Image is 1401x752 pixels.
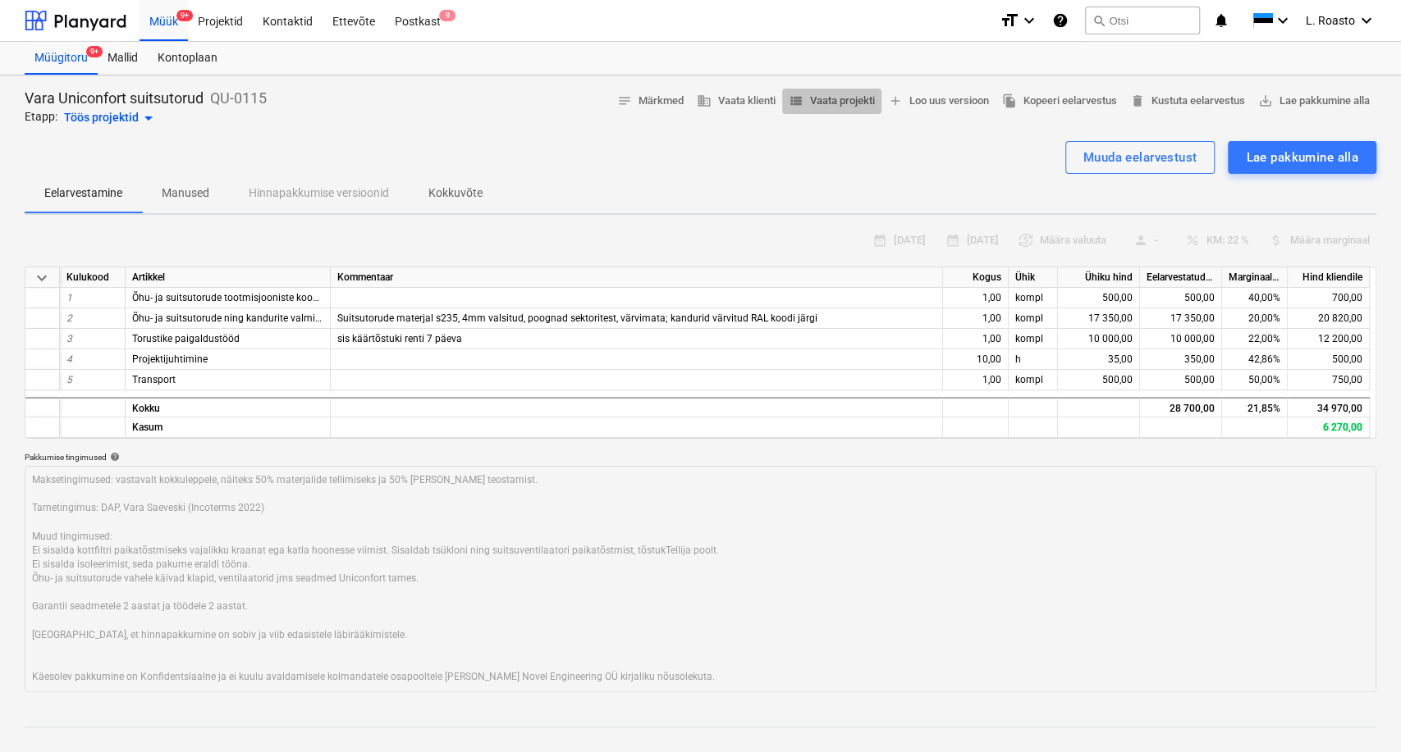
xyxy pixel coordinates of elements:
div: Kommentaar [331,267,943,288]
span: 2 [66,312,72,324]
span: Loo uus versioon [888,92,989,111]
div: 500,00 [1058,370,1140,390]
i: Abikeskus [1052,11,1069,30]
button: Kustuta eelarvestus [1124,89,1252,114]
span: delete [1130,93,1145,108]
span: Märkmed [617,92,684,111]
div: Artikkel [126,267,331,288]
span: search [1092,14,1106,27]
button: Kopeeri eelarvestus [996,89,1124,114]
span: Kustuta eelarvestus [1130,92,1245,111]
span: Kopeeri eelarvestus [1002,92,1117,111]
span: 1 [66,292,72,303]
div: Kogus [943,267,1009,288]
div: 34 970,00 [1288,397,1370,417]
span: 4 [66,353,72,365]
div: 500,00 [1058,288,1140,308]
div: kompl [1009,308,1058,329]
p: QU-0115 [210,89,267,108]
div: 10,00 [943,349,1009,370]
span: business [697,93,712,108]
div: 50,00% [1222,370,1288,390]
div: Eelarvestatud maksumus [1140,267,1222,288]
div: 500,00 [1288,349,1370,370]
i: format_size [1000,11,1019,30]
a: Mallid [98,42,148,75]
p: Eelarvestamine [44,185,122,202]
span: Lae pakkumine alla [1258,92,1370,111]
div: kompl [1009,329,1058,349]
span: Projektijuhtimine [132,353,208,365]
span: notes [617,93,632,108]
div: 700,00 [1288,288,1370,308]
button: Lae pakkumine alla [1252,89,1376,114]
span: Õhu- ja suitsutorude ning kandurite valmistamine [132,312,351,324]
div: 40,00% [1222,288,1288,308]
div: 750,00 [1288,370,1370,390]
button: Loo uus versioon [881,89,996,114]
div: 17 350,00 [1058,308,1140,329]
div: 42,86% [1222,349,1288,370]
a: Kontoplaan [148,42,227,75]
div: Müügitoru [25,42,98,75]
div: 1,00 [943,288,1009,308]
div: kompl [1009,370,1058,390]
i: keyboard_arrow_down [1357,11,1376,30]
span: 3 [66,333,72,344]
div: 35,00 [1058,349,1140,370]
span: Vaata klienti [697,92,776,111]
span: view_list [789,93,804,108]
button: Otsi [1085,7,1200,34]
div: h [1009,349,1058,370]
div: Muuda eelarvestust [1083,147,1197,168]
div: 350,00 [1140,349,1222,370]
span: add [888,93,903,108]
div: 22,00% [1222,329,1288,349]
button: Muuda eelarvestust [1065,141,1216,174]
div: 21,85% [1222,397,1288,417]
span: Ahenda kõik kategooriad [32,268,52,288]
div: 1,00 [943,308,1009,329]
div: Marginaal, % [1222,267,1288,288]
div: 500,00 [1140,370,1222,390]
span: arrow_drop_down [139,108,158,128]
div: Kasum [126,417,331,438]
span: Suitsutorude materjal s235, 4mm valsitud, poognad sektoritest, värvimata; kandurid värvitud RAL k... [337,312,817,324]
div: 17 350,00 [1140,308,1222,329]
div: kompl [1009,288,1058,308]
div: 10 000,00 [1058,329,1140,349]
span: 9+ [86,46,103,57]
div: Töös projektid [64,108,158,128]
span: sis käärtõstuki renti 7 päeva [337,333,462,344]
span: file_copy [1002,93,1017,108]
span: Torustike paigaldustööd [132,333,240,344]
textarea: Maksetingimused: vastavalt kokkuleppele, näiteks 50% materjalide tellimiseks ja 50% [PERSON_NAME]... [25,466,1376,692]
span: 5 [66,374,72,385]
i: keyboard_arrow_down [1273,11,1293,30]
div: 20,00% [1222,308,1288,329]
span: L. Roasto [1306,14,1355,27]
button: Lae pakkumine alla [1228,141,1376,174]
div: 1,00 [943,329,1009,349]
div: 28 700,00 [1140,397,1222,417]
div: Ühik [1009,267,1058,288]
button: Vaata klienti [690,89,782,114]
button: Märkmed [611,89,690,114]
div: 20 820,00 [1288,308,1370,329]
div: Kulukood [60,267,126,288]
div: 1,00 [943,370,1009,390]
div: 500,00 [1140,288,1222,308]
span: 9+ [176,10,193,21]
a: Müügitoru9+ [25,42,98,75]
span: Õhu- ja suitsutorude tootmisjooniste koostamine [132,292,349,303]
span: Vaata projekti [789,92,875,111]
span: save_alt [1258,93,1273,108]
div: Hind kliendile [1288,267,1370,288]
div: 10 000,00 [1140,329,1222,349]
span: help [107,452,120,462]
div: Kokku [126,397,331,417]
i: keyboard_arrow_down [1019,11,1039,30]
p: Vara Uniconfort suitsutorud [25,89,204,108]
